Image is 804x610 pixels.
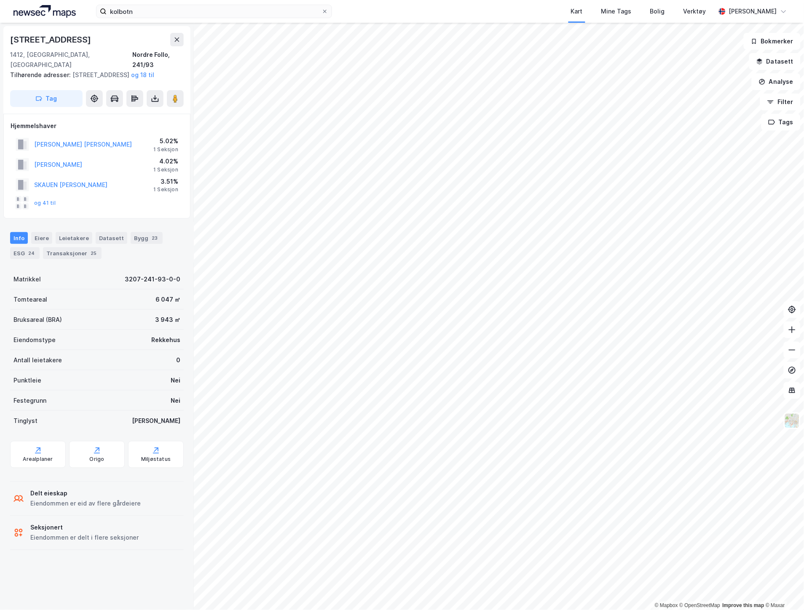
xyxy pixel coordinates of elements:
div: Festegrunn [13,396,46,406]
button: Bokmerker [744,33,801,50]
div: 3207-241-93-0-0 [125,274,180,284]
div: Leietakere [56,232,92,244]
div: 1 Seksjon [153,186,178,193]
div: Eiere [31,232,52,244]
div: 6 047 ㎡ [155,294,180,305]
div: Datasett [96,232,127,244]
iframe: Chat Widget [762,570,804,610]
button: Tag [10,90,83,107]
div: Nei [171,375,180,385]
div: Transaksjoner [43,247,102,259]
div: 3.51% [153,177,178,187]
div: Bruksareal (BRA) [13,315,62,325]
div: 24 [27,249,36,257]
div: Matrikkel [13,274,41,284]
div: Verktøy [683,6,706,16]
div: 1 Seksjon [153,166,178,173]
div: Tinglyst [13,416,38,426]
span: Tilhørende adresser: [10,71,72,78]
div: Rekkehus [151,335,180,345]
div: [PERSON_NAME] [132,416,180,426]
div: Delt eieskap [30,489,141,499]
div: Kontrollprogram for chat [762,570,804,610]
div: Seksjonert [30,523,139,533]
button: Datasett [749,53,801,70]
div: Nordre Follo, 241/93 [132,50,184,70]
div: Miljøstatus [141,456,171,463]
input: Søk på adresse, matrikkel, gårdeiere, leietakere eller personer [107,5,322,18]
a: OpenStreetMap [680,603,721,609]
div: Eiendommen er delt i flere seksjoner [30,533,139,543]
a: Improve this map [723,603,764,609]
div: Kart [571,6,583,16]
div: Bygg [131,232,163,244]
img: Z [784,413,800,429]
div: Tomteareal [13,294,47,305]
div: Origo [90,456,105,463]
div: Nei [171,396,180,406]
div: 5.02% [153,136,178,146]
div: 1412, [GEOGRAPHIC_DATA], [GEOGRAPHIC_DATA] [10,50,132,70]
button: Tags [761,114,801,131]
div: Punktleie [13,375,41,385]
div: 1 Seksjon [153,146,178,153]
div: 0 [176,355,180,365]
div: ESG [10,247,40,259]
div: 25 [89,249,98,257]
div: Bolig [650,6,665,16]
div: Mine Tags [601,6,632,16]
div: 3 943 ㎡ [155,315,180,325]
div: 4.02% [153,156,178,166]
div: [PERSON_NAME] [729,6,777,16]
div: 23 [150,234,159,242]
div: Eiendommen er eid av flere gårdeiere [30,499,141,509]
a: Mapbox [655,603,678,609]
div: Antall leietakere [13,355,62,365]
div: Hjemmelshaver [11,121,183,131]
button: Analyse [752,73,801,90]
img: logo.a4113a55bc3d86da70a041830d287a7e.svg [13,5,76,18]
div: Info [10,232,28,244]
div: Eiendomstype [13,335,56,345]
div: [STREET_ADDRESS] [10,33,93,46]
div: Arealplaner [23,456,53,463]
button: Filter [760,94,801,110]
div: [STREET_ADDRESS] [10,70,177,80]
